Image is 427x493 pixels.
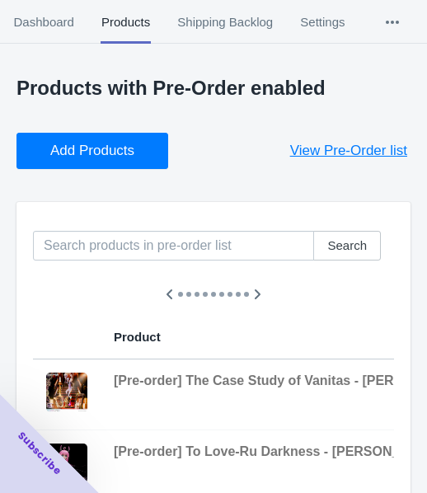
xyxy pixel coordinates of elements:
[242,279,272,309] button: Scroll table right one column
[15,429,64,478] span: Subscribe
[101,1,150,44] span: Products
[177,1,274,44] span: Shipping Backlog
[50,143,134,159] span: Add Products
[155,279,185,309] button: Scroll table left one column
[33,231,314,261] input: Search products in pre-order list
[13,1,74,44] span: Dashboard
[359,1,426,44] button: More tabs
[16,133,168,169] button: Add Products
[270,133,427,169] button: View Pre-Order list
[16,77,411,100] p: Products with Pre-Order enabled
[114,330,161,344] span: Product
[290,143,407,159] span: View Pre-Order list
[327,239,367,252] span: Search
[313,231,381,261] button: Search
[300,1,345,44] span: Settings
[46,373,87,412] img: b008_PWVNTS-02P_18.jpg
